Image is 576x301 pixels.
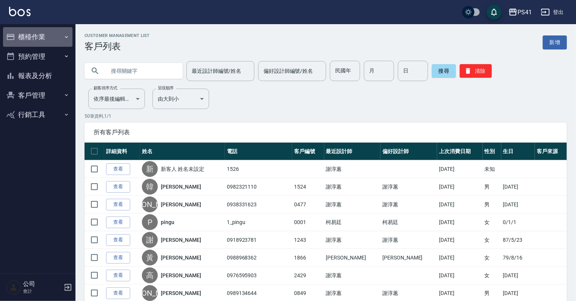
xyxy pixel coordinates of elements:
[106,217,130,228] a: 查看
[161,236,201,244] a: [PERSON_NAME]
[161,165,204,173] a: 新客人 姓名未設定
[437,160,483,178] td: [DATE]
[437,143,483,160] th: 上次消費日期
[483,160,501,178] td: 未知
[501,178,535,196] td: [DATE]
[142,285,158,301] div: [PERSON_NAME]
[380,178,437,196] td: 謝淳蕙
[225,213,292,231] td: 1_pingu
[88,89,145,109] div: 依序最後編輯時間
[106,199,130,210] a: 查看
[106,163,130,175] a: 查看
[437,249,483,267] td: [DATE]
[380,249,437,267] td: [PERSON_NAME]
[324,231,381,249] td: 謝淳蕙
[324,196,381,213] td: 謝淳蕙
[3,47,72,66] button: 預約管理
[437,231,483,249] td: [DATE]
[292,143,324,160] th: 客戶編號
[501,196,535,213] td: [DATE]
[505,5,535,20] button: PS41
[161,254,201,261] a: [PERSON_NAME]
[106,234,130,246] a: 查看
[501,267,535,284] td: [DATE]
[432,64,456,78] button: 搜尋
[152,89,209,109] div: 由大到小
[106,287,130,299] a: 查看
[3,86,72,105] button: 客戶管理
[3,27,72,47] button: 櫃檯作業
[142,232,158,248] div: 謝
[3,66,72,86] button: 報表及分析
[292,267,324,284] td: 2429
[225,143,292,160] th: 電話
[85,41,150,52] h3: 客戶列表
[437,178,483,196] td: [DATE]
[225,231,292,249] td: 0918923781
[161,272,201,279] a: [PERSON_NAME]
[380,213,437,231] td: 柯易廷
[106,252,130,264] a: 查看
[161,289,201,297] a: [PERSON_NAME]
[380,231,437,249] td: 謝淳蕙
[161,218,174,226] a: pingu
[292,213,324,231] td: 0001
[94,129,558,136] span: 所有客戶列表
[225,267,292,284] td: 0976595903
[437,213,483,231] td: [DATE]
[104,143,140,160] th: 詳細資料
[483,231,501,249] td: 女
[106,61,177,81] input: 搜尋關鍵字
[437,267,483,284] td: [DATE]
[483,249,501,267] td: 女
[142,267,158,283] div: 高
[140,143,225,160] th: 姓名
[483,178,501,196] td: 男
[538,5,567,19] button: 登出
[501,249,535,267] td: 79/8/16
[483,196,501,213] td: 男
[483,143,501,160] th: 性別
[324,143,381,160] th: 最近設計師
[324,213,381,231] td: 柯易廷
[292,196,324,213] td: 0477
[292,178,324,196] td: 1524
[324,249,381,267] td: [PERSON_NAME]
[460,64,492,78] button: 清除
[501,213,535,231] td: 0/1/1
[437,196,483,213] td: [DATE]
[380,196,437,213] td: 謝淳蕙
[106,181,130,193] a: 查看
[161,201,201,208] a: [PERSON_NAME]
[324,267,381,284] td: 謝淳蕙
[23,288,62,295] p: 會計
[292,231,324,249] td: 1243
[6,280,21,295] img: Person
[483,267,501,284] td: 女
[225,249,292,267] td: 0988968362
[225,196,292,213] td: 0938331623
[483,213,501,231] td: 女
[106,270,130,281] a: 查看
[324,178,381,196] td: 謝淳蕙
[535,143,567,160] th: 客戶來源
[487,5,502,20] button: save
[158,85,174,91] label: 呈現順序
[161,183,201,190] a: [PERSON_NAME]
[142,250,158,266] div: 黃
[9,7,31,16] img: Logo
[501,143,535,160] th: 生日
[85,33,150,38] h2: Customer Management List
[142,197,158,212] div: [PERSON_NAME]
[142,179,158,195] div: 韓
[85,113,567,120] p: 50 筆資料, 1 / 1
[543,35,567,49] a: 新增
[292,249,324,267] td: 1866
[3,105,72,124] button: 行銷工具
[324,160,381,178] td: 謝淳蕙
[380,143,437,160] th: 偏好設計師
[501,231,535,249] td: 87/5/23
[225,160,292,178] td: 1526
[225,178,292,196] td: 0982321110
[517,8,532,17] div: PS41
